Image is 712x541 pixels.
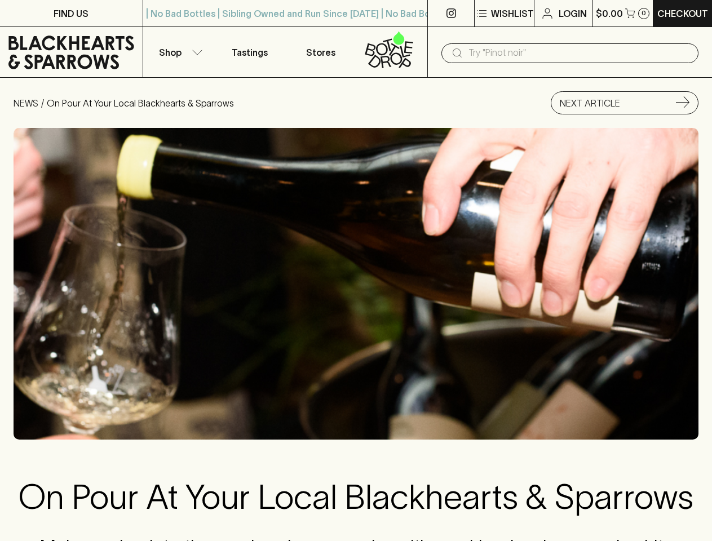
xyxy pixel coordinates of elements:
input: Try "Pinot noir" [468,44,689,62]
p: Tastings [232,46,268,59]
p: NEXT ARTICLE [560,96,620,110]
a: Stores [285,27,356,77]
a: Tastings [214,27,285,77]
p: Checkout [657,7,708,20]
a: NEWS [14,98,38,108]
p: Shop [159,46,182,59]
p: FIND US [54,7,89,20]
p: Wishlist [491,7,534,20]
p: $0.00 [596,7,623,20]
img: on-pour-banner-1.png [14,128,698,440]
button: Shop [143,27,214,77]
p: Stores [306,46,335,59]
h2: On Pour At Your Local Blackhearts & Sparrows [14,477,698,517]
a: NEXT ARTICLE [551,91,698,114]
p: Login [559,7,587,20]
p: 0 [642,10,646,16]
